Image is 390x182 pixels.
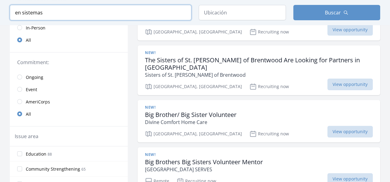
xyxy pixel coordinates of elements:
a: All [10,108,128,120]
input: Community Strengthening 65 [17,166,22,171]
span: All [26,111,31,117]
a: New! Big Brother/ Big Sister Volunteer Divine Comfort Home Care [GEOGRAPHIC_DATA], [GEOGRAPHIC_DA... [138,100,380,142]
span: All [26,37,31,43]
h3: Big Brother/ Big Sister Volunteer [145,111,236,118]
span: 65 [81,167,86,172]
span: View opportunity [327,24,373,36]
span: New! [145,152,155,157]
font: Buscar [325,9,341,16]
button: Buscar [293,5,380,20]
span: 88 [48,152,52,157]
p: [GEOGRAPHIC_DATA], [GEOGRAPHIC_DATA] [145,28,242,36]
p: [GEOGRAPHIC_DATA], [GEOGRAPHIC_DATA] [145,83,242,90]
span: In-Person [26,25,45,31]
span: View opportunity [327,126,373,137]
span: Community Strengthening [26,166,80,172]
a: New! The Sisters of St. [PERSON_NAME] of Brentwood Are Looking for Partners in [GEOGRAPHIC_DATA] ... [138,45,380,95]
span: Education [26,151,46,157]
input: Ubicación [199,5,286,20]
p: [GEOGRAPHIC_DATA], [GEOGRAPHIC_DATA] [145,130,242,137]
span: Event [26,87,37,93]
h3: The Sisters of St. [PERSON_NAME] of Brentwood Are Looking for Partners in [GEOGRAPHIC_DATA] [145,56,373,71]
a: Ongoing [10,71,128,83]
a: Event [10,83,128,95]
a: All [10,34,128,46]
p: Recruiting now [249,130,289,137]
p: Divine Comfort Home Care [145,118,236,126]
span: New! [145,50,155,55]
span: New! [145,105,155,110]
span: View opportunity [327,79,373,90]
legend: Issue area [15,133,38,140]
a: In-Person [10,21,128,34]
input: Education 88 [17,151,22,156]
a: AmeriCorps [10,95,128,108]
p: Recruiting now [249,28,289,36]
legend: Commitment: [17,59,120,66]
span: Ongoing [26,74,43,80]
p: Recruiting now [249,83,289,90]
span: AmeriCorps [26,99,50,105]
p: [GEOGRAPHIC_DATA] SERVES [145,166,263,173]
h3: Big Brothers Big Sisters Volunteer Mentor [145,158,263,166]
p: Sisters of St. [PERSON_NAME] of Brentwood [145,71,373,79]
input: Palabra clave [10,5,191,20]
